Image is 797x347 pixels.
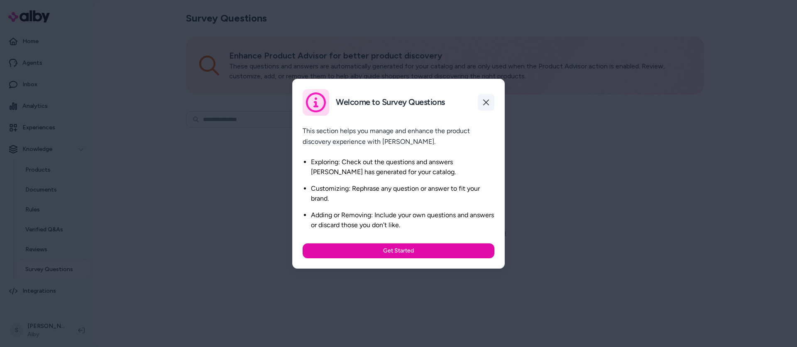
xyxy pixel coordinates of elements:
h2: Welcome to Survey Questions [336,97,445,107]
button: Get Started [303,243,494,258]
li: Adding or Removing: Include your own questions and answers or discard those you don't like. [311,210,494,230]
p: This section helps you manage and enhance the product discovery experience with [PERSON_NAME]. [303,126,494,147]
li: Customizing: Rephrase any question or answer to fit your brand. [311,184,494,204]
li: Exploring: Check out the questions and answers [PERSON_NAME] has generated for your catalog. [311,157,494,177]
